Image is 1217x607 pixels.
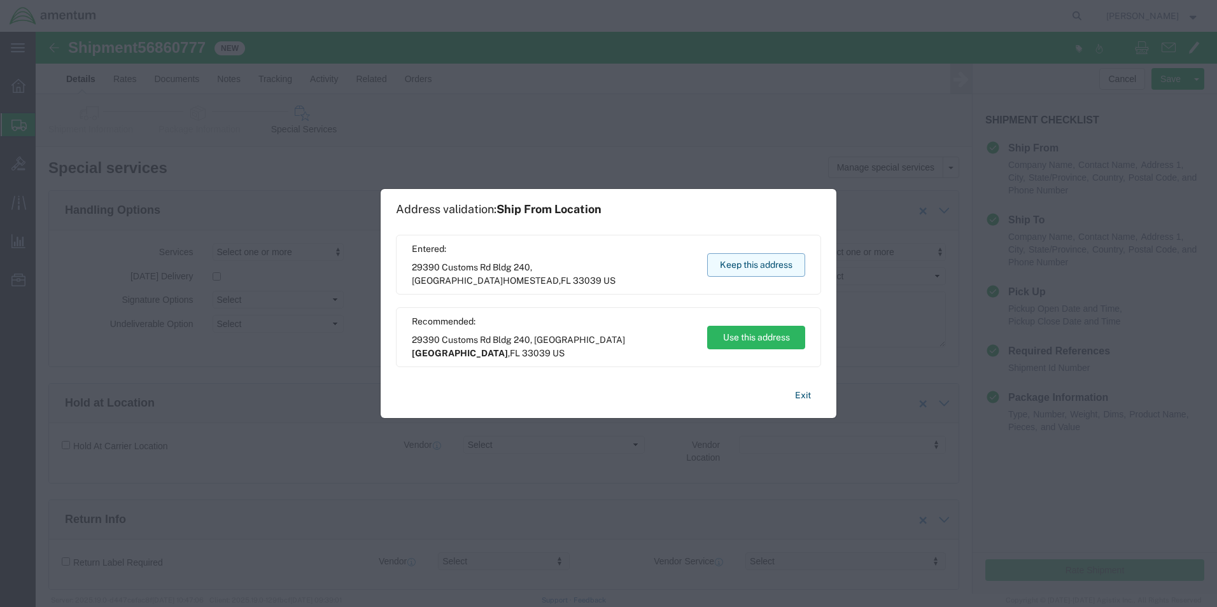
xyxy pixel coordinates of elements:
h1: Address validation: [396,202,601,216]
span: 33039 [573,276,601,286]
span: [GEOGRAPHIC_DATA] [412,348,508,358]
span: HOMESTEAD [503,276,559,286]
button: Exit [785,384,821,407]
span: 29390 Customs Rd Bldg 240, [GEOGRAPHIC_DATA] , [412,333,695,360]
span: US [552,348,565,358]
span: FL [561,276,571,286]
span: 33039 [522,348,551,358]
button: Keep this address [707,253,805,277]
span: FL [510,348,520,358]
span: 29390 Customs Rd Bldg 240, [GEOGRAPHIC_DATA] , [412,261,695,288]
span: Ship From Location [496,202,601,216]
span: Recommended: [412,315,695,328]
span: Entered: [412,242,695,256]
button: Use this address [707,326,805,349]
span: US [603,276,616,286]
